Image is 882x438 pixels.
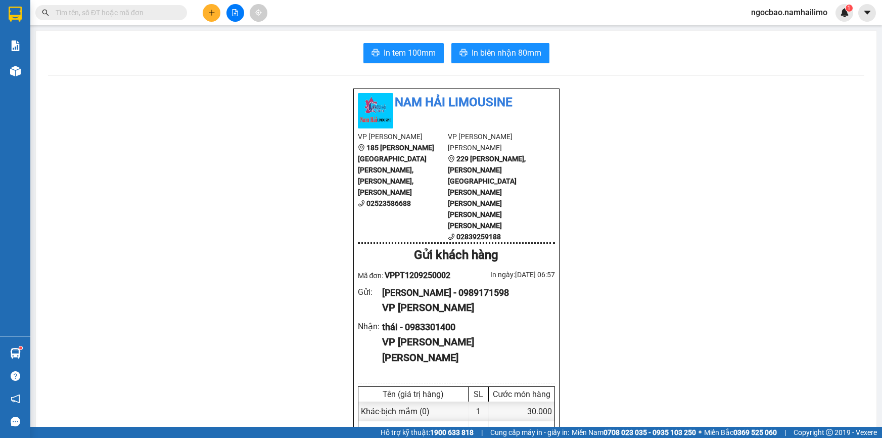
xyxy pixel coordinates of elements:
[11,394,20,404] span: notification
[847,5,851,12] span: 1
[358,144,434,196] b: 185 [PERSON_NAME][GEOGRAPHIC_DATA][PERSON_NAME], [PERSON_NAME], [PERSON_NAME]
[226,4,244,22] button: file-add
[382,286,546,300] div: [PERSON_NAME] - 0989171598
[451,43,549,63] button: printerIn biên nhận 80mm
[840,8,849,17] img: icon-new-feature
[372,49,380,58] span: printer
[527,426,552,436] span: 30.000
[11,371,20,381] span: question-circle
[381,427,474,438] span: Hỗ trợ kỹ thuật:
[358,200,365,207] span: phone
[490,427,569,438] span: Cung cấp máy in - giấy in:
[430,428,474,436] strong: 1900 633 818
[250,4,267,22] button: aim
[382,320,546,334] div: thái - 0983301400
[358,144,365,151] span: environment
[604,428,696,436] strong: 0708 023 035 - 0935 103 250
[448,233,455,240] span: phone
[208,9,215,16] span: plus
[11,417,20,426] span: message
[358,131,448,142] li: VP [PERSON_NAME]
[363,43,444,63] button: printerIn tem 100mm
[358,246,555,265] div: Gửi khách hàng
[10,40,21,51] img: solution-icon
[231,9,239,16] span: file-add
[384,47,436,59] span: In tem 100mm
[448,155,455,162] span: environment
[489,402,554,421] div: 30.000
[19,346,22,349] sup: 1
[699,430,702,434] span: ⚪️
[469,402,489,421] div: 1
[358,286,383,298] div: Gửi :
[9,7,22,22] img: logo-vxr
[382,300,546,316] div: VP [PERSON_NAME]
[826,429,833,436] span: copyright
[459,49,468,58] span: printer
[472,47,541,59] span: In biên nhận 80mm
[456,233,501,241] b: 02839259188
[385,271,450,280] span: VPPT1209250002
[10,348,21,359] img: warehouse-icon
[358,269,456,282] div: Mã đơn:
[203,4,220,22] button: plus
[784,427,786,438] span: |
[471,389,486,399] div: SL
[361,389,466,399] div: Tên (giá trị hàng)
[743,6,835,19] span: ngocbao.namhailimo
[42,9,49,16] span: search
[863,8,872,17] span: caret-down
[846,5,853,12] sup: 1
[382,334,546,366] div: VP [PERSON_NAME] [PERSON_NAME]
[358,320,383,333] div: Nhận :
[361,407,430,416] span: Khác - bịch mắm (0)
[456,269,555,280] div: In ngày: [DATE] 06:57
[572,427,696,438] span: Miền Nam
[448,155,526,230] b: 229 [PERSON_NAME], [PERSON_NAME][GEOGRAPHIC_DATA][PERSON_NAME][PERSON_NAME][PERSON_NAME][PERSON_N...
[491,389,552,399] div: Cước món hàng
[858,4,876,22] button: caret-down
[10,66,21,76] img: warehouse-icon
[366,199,411,207] b: 02523586688
[733,428,777,436] strong: 0369 525 060
[481,427,483,438] span: |
[56,7,175,18] input: Tìm tên, số ĐT hoặc mã đơn
[448,131,538,153] li: VP [PERSON_NAME] [PERSON_NAME]
[704,427,777,438] span: Miền Bắc
[358,93,555,112] li: Nam Hải Limousine
[476,426,481,436] span: 1
[358,93,393,128] img: logo.jpg
[255,9,262,16] span: aim
[361,426,399,436] span: Tổng cộng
